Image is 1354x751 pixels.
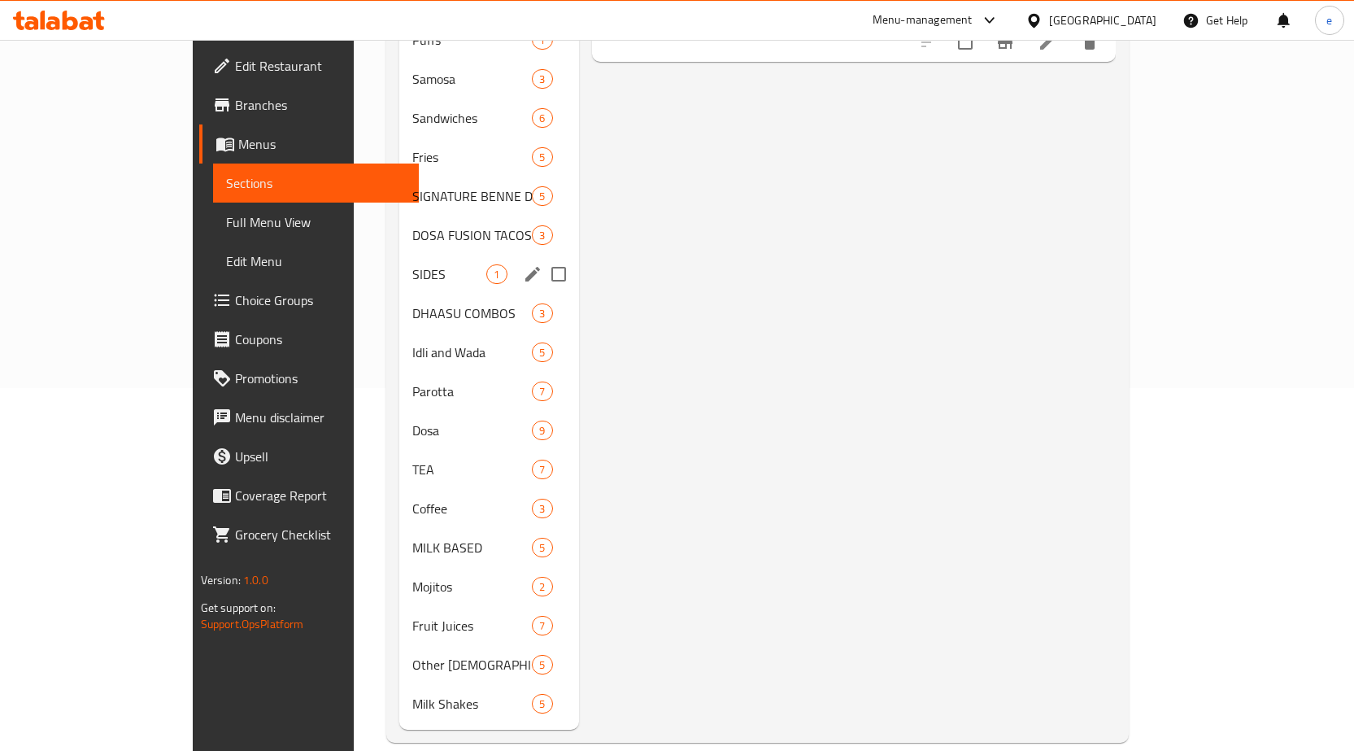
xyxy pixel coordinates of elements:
span: Choice Groups [235,290,406,310]
a: Grocery Checklist [199,515,419,554]
span: 6 [533,111,551,126]
div: Other [DEMOGRAPHIC_DATA] Drinks5 [399,645,578,684]
span: Edit Restaurant [235,56,406,76]
span: Coupons [235,330,406,349]
button: edit [520,262,545,286]
div: items [532,108,552,128]
div: MILK BASED5 [399,528,578,567]
div: Fruit Juices7 [399,606,578,645]
span: Get support on: [201,597,276,618]
div: items [532,421,552,440]
div: Parotta7 [399,372,578,411]
span: e [1326,11,1332,29]
div: Mojitos [412,577,532,596]
a: Edit menu item [1038,33,1057,52]
span: Coffee [412,499,532,518]
span: Edit Menu [226,251,406,271]
span: 3 [533,306,551,321]
span: TEA [412,460,532,479]
div: Fruit Juices [412,616,532,635]
a: Menu disclaimer [199,398,419,437]
div: items [532,186,552,206]
span: 2 [533,579,551,595]
span: Parotta [412,382,532,401]
span: 5 [533,657,551,673]
div: items [486,264,507,284]
span: Idli and Wada [412,343,532,362]
div: items [532,225,552,245]
span: DOSA FUSION TACOS & WRAPS [412,225,532,245]
div: Milk Shakes5 [399,684,578,723]
div: TEA7 [399,450,578,489]
span: Coverage Report [235,486,406,505]
div: items [532,616,552,635]
span: 5 [533,150,551,165]
div: DHAASU COMBOS3 [399,294,578,333]
span: Upsell [235,447,406,466]
a: Choice Groups [199,281,419,320]
div: Milk Shakes [412,694,532,714]
div: SIDES1edit [399,255,578,294]
span: 5 [533,345,551,360]
span: Version: [201,570,241,591]
span: 1 [487,267,506,282]
span: Other [DEMOGRAPHIC_DATA] Drinks [412,655,532,675]
div: items [532,577,552,596]
div: Coffee3 [399,489,578,528]
span: Menus [238,134,406,154]
div: items [532,69,552,89]
a: Sections [213,164,419,203]
div: Mojitos2 [399,567,578,606]
span: 7 [533,384,551,400]
a: Coverage Report [199,476,419,515]
span: 3 [533,72,551,87]
span: 7 [533,618,551,634]
span: 1.0.0 [243,570,268,591]
button: Branch-specific-item [986,23,1025,62]
div: [GEOGRAPHIC_DATA] [1049,11,1156,29]
a: Edit Menu [213,242,419,281]
div: items [532,499,552,518]
a: Coupons [199,320,419,359]
span: Samosa [412,69,532,89]
a: Promotions [199,359,419,398]
span: 7 [533,462,551,478]
span: SIDES [412,264,486,284]
div: items [532,382,552,401]
div: DOSA FUSION TACOS & WRAPS3 [399,216,578,255]
span: Fries [412,147,532,167]
span: DHAASU COMBOS [412,303,532,323]
div: items [532,343,552,362]
div: Idli and Wada5 [399,333,578,372]
div: items [532,655,552,675]
div: Other Indian Drinks [412,655,532,675]
div: SIGNATURE BENNE DOSA SPECIALS [412,186,532,206]
div: items [532,694,552,714]
span: Menu disclaimer [235,408,406,427]
span: Full Menu View [226,212,406,232]
span: Sections [226,173,406,193]
a: Branches [199,85,419,124]
span: Promotions [235,369,406,388]
span: 3 [533,501,551,517]
span: Grocery Checklist [235,525,406,544]
div: Fries5 [399,138,578,177]
div: Sandwiches6 [399,98,578,138]
div: SIGNATURE BENNE DOSA SPECIALS5 [399,177,578,216]
span: Sandwiches [412,108,532,128]
button: delete [1070,23,1109,62]
a: Upsell [199,437,419,476]
span: 5 [533,189,551,204]
a: Menus [199,124,419,164]
a: Edit Restaurant [199,46,419,85]
span: 5 [533,540,551,556]
div: Dosa9 [399,411,578,450]
div: Samosa3 [399,59,578,98]
span: 9 [533,423,551,439]
span: MILK BASED [412,538,532,557]
div: Menu-management [873,11,973,30]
